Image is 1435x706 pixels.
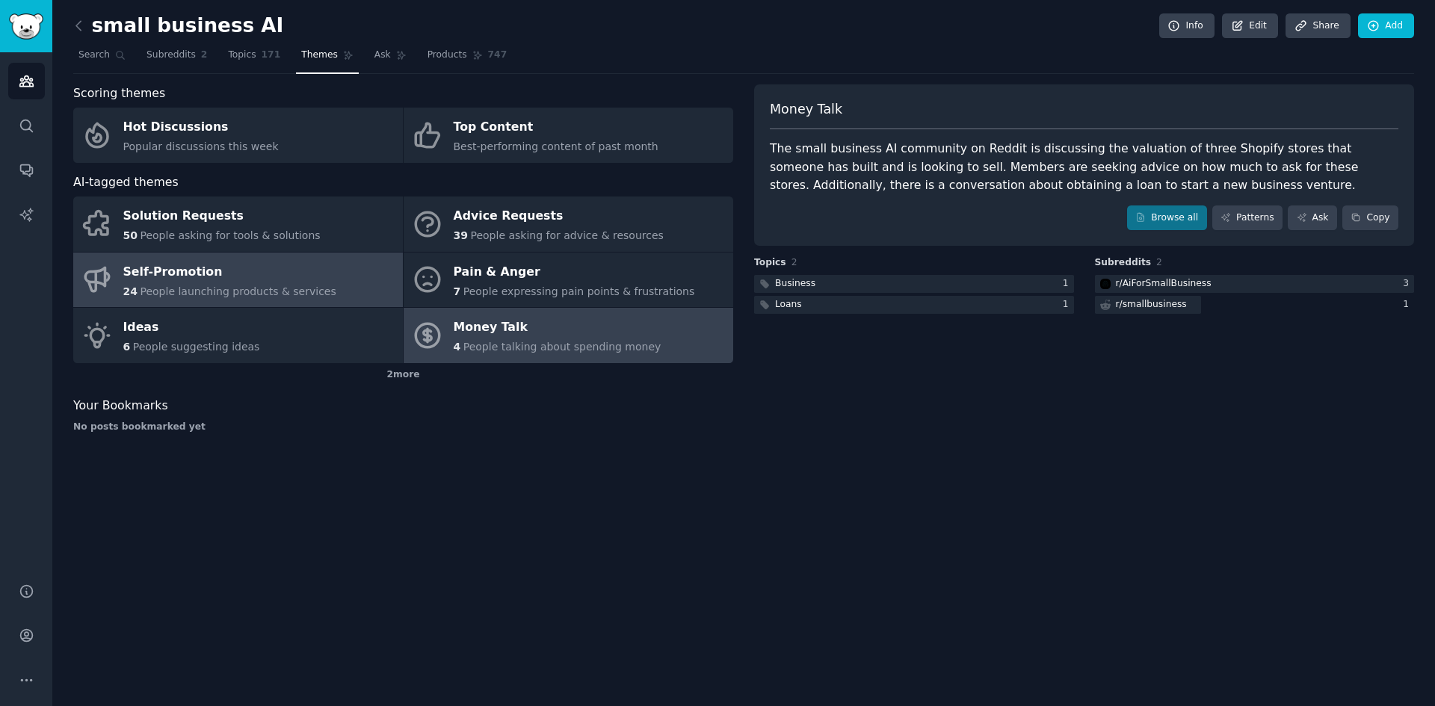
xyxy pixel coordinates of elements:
span: 2 [791,257,797,267]
span: 6 [123,341,131,353]
div: 1 [1063,277,1074,291]
span: Subreddits [146,49,196,62]
div: 2 more [73,363,733,387]
span: 2 [1156,257,1162,267]
div: r/ smallbusiness [1116,298,1187,312]
span: 4 [454,341,461,353]
h2: small business AI [73,14,283,38]
a: Patterns [1212,205,1283,231]
span: People expressing pain points & frustrations [463,285,695,297]
a: Subreddits2 [141,43,212,74]
div: Self-Promotion [123,260,336,284]
span: AI-tagged themes [73,173,179,192]
a: Pain & Anger7People expressing pain points & frustrations [404,253,733,308]
a: AiForSmallBusinessr/AiForSmallBusiness3 [1095,275,1415,294]
div: Loans [775,298,802,312]
div: Hot Discussions [123,116,279,140]
span: 171 [262,49,281,62]
span: Popular discussions this week [123,140,279,152]
span: Best-performing content of past month [454,140,658,152]
a: Solution Requests50People asking for tools & solutions [73,196,403,252]
div: Top Content [454,116,658,140]
span: People suggesting ideas [133,341,260,353]
span: People launching products & services [140,285,336,297]
a: Business1 [754,275,1074,294]
div: 1 [1063,298,1074,312]
a: Ask [1288,205,1337,231]
a: Ideas6People suggesting ideas [73,308,403,363]
span: People asking for advice & resources [470,229,663,241]
a: Edit [1222,13,1278,39]
a: Ask [369,43,412,74]
span: Products [428,49,467,62]
img: GummySearch logo [9,13,43,40]
span: 24 [123,285,138,297]
div: r/ AiForSmallBusiness [1116,277,1212,291]
a: Money Talk4People talking about spending money [404,308,733,363]
img: AiForSmallBusiness [1100,279,1111,289]
a: Products747 [422,43,512,74]
a: Add [1358,13,1414,39]
a: Topics171 [223,43,286,74]
a: Themes [296,43,359,74]
span: People asking for tools & solutions [140,229,320,241]
div: The small business AI community on Reddit is discussing the valuation of three Shopify stores tha... [770,140,1398,195]
div: Advice Requests [454,205,664,229]
span: Money Talk [770,100,842,119]
a: r/smallbusiness1 [1095,296,1415,315]
div: No posts bookmarked yet [73,421,733,434]
span: Subreddits [1095,256,1152,270]
div: Ideas [123,316,260,340]
a: Share [1286,13,1350,39]
a: Info [1159,13,1215,39]
span: 50 [123,229,138,241]
span: Scoring themes [73,84,165,103]
a: Self-Promotion24People launching products & services [73,253,403,308]
span: 7 [454,285,461,297]
div: Business [775,277,815,291]
div: Solution Requests [123,205,321,229]
span: Themes [301,49,338,62]
span: Topics [754,256,786,270]
a: Advice Requests39People asking for advice & resources [404,196,733,252]
div: Money Talk [454,316,661,340]
button: Copy [1342,205,1398,231]
a: Top ContentBest-performing content of past month [404,108,733,163]
div: Pain & Anger [454,260,695,284]
div: 1 [1403,298,1414,312]
span: Ask [374,49,391,62]
a: Loans1 [754,296,1074,315]
span: People talking about spending money [463,341,661,353]
a: Browse all [1127,205,1207,231]
span: Search [78,49,110,62]
span: Topics [228,49,256,62]
span: 747 [488,49,507,62]
div: 3 [1403,277,1414,291]
a: Search [73,43,131,74]
a: Hot DiscussionsPopular discussions this week [73,108,403,163]
span: 39 [454,229,468,241]
span: Your Bookmarks [73,397,168,415]
span: 2 [201,49,208,62]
